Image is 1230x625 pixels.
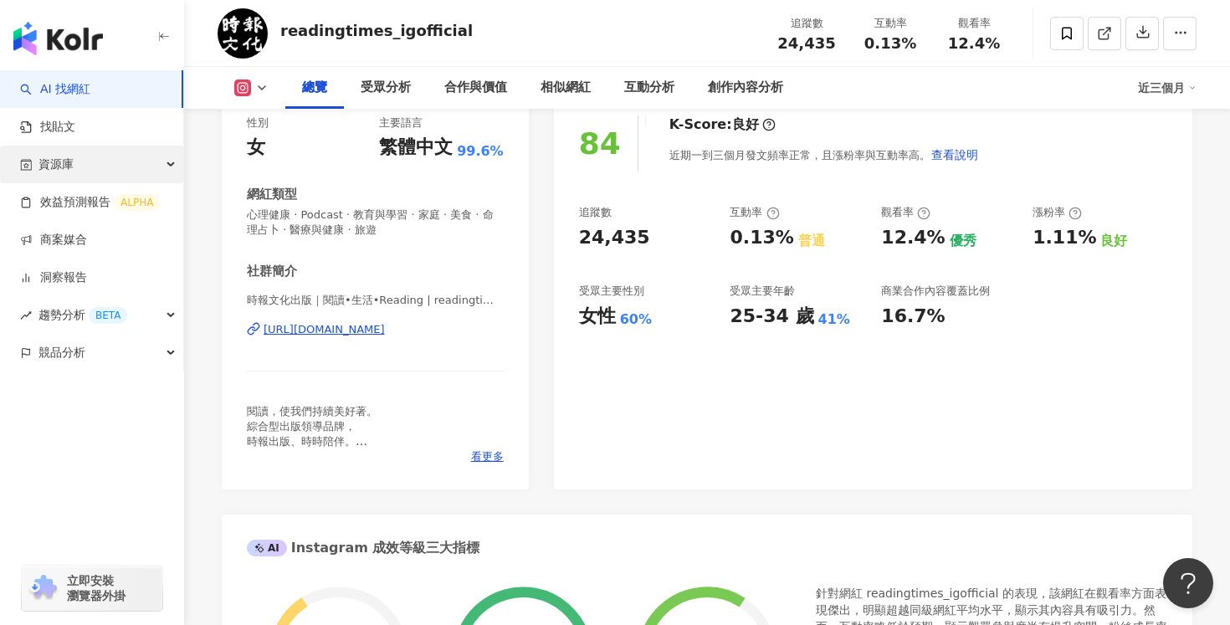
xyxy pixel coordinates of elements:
span: 心理健康 · Podcast · 教育與學習 · 家庭 · 美食 · 命理占卜 · 醫療與健康 · 旅遊 [247,207,504,238]
div: 合作與價值 [444,78,507,98]
div: 近期一到三個月發文頻率正常，且漲粉率與互動率高。 [669,138,979,172]
div: 互動分析 [624,78,674,98]
div: 互動率 [730,205,779,220]
div: 女性 [579,304,616,330]
div: 1.11% [1033,225,1096,251]
div: 漲粉率 [1033,205,1082,220]
div: 25-34 歲 [730,304,813,330]
div: 社群簡介 [247,263,297,280]
a: 洞察報告 [20,269,87,286]
span: rise [20,310,32,321]
iframe: Help Scout Beacon - Open [1163,558,1213,608]
div: K-Score : [669,115,776,134]
div: 近三個月 [1138,74,1197,101]
div: 12.4% [881,225,945,251]
span: 資源庫 [38,146,74,183]
span: 查看說明 [931,148,978,161]
span: 趨勢分析 [38,296,127,334]
span: 看更多 [471,449,504,464]
div: 良好 [732,115,759,134]
div: 受眾主要性別 [579,284,644,299]
div: 觀看率 [942,15,1006,32]
div: 總覽 [302,78,327,98]
a: [URL][DOMAIN_NAME] [247,322,504,337]
a: 找貼文 [20,119,75,136]
div: 性別 [247,115,269,131]
span: 立即安裝 瀏覽器外掛 [67,573,126,603]
div: BETA [89,307,127,324]
a: 效益預測報告ALPHA [20,194,160,211]
div: 女 [247,135,265,161]
div: 24,435 [579,225,650,251]
img: KOL Avatar [218,8,268,59]
div: 繁體中文 [379,135,453,161]
span: 競品分析 [38,334,85,371]
div: 相似網紅 [541,78,591,98]
div: AI [247,540,287,556]
div: 網紅類型 [247,186,297,203]
span: 0.13% [864,35,916,52]
div: 0.13% [730,225,793,251]
img: chrome extension [27,575,59,602]
img: logo [13,22,103,55]
div: 良好 [1100,232,1127,250]
div: 觀看率 [881,205,930,220]
div: readingtimes_igofficial [280,20,473,41]
div: 創作內容分析 [708,78,783,98]
button: 查看說明 [930,138,979,172]
a: chrome extension立即安裝 瀏覽器外掛 [22,566,162,611]
a: searchAI 找網紅 [20,81,90,98]
span: 24,435 [777,34,835,52]
div: 互動率 [858,15,922,32]
a: 商案媒合 [20,232,87,248]
span: 時報文化出版｜閱讀•生活•Reading | readingtimes_igofficial [247,293,504,308]
div: 受眾分析 [361,78,411,98]
div: 主要語言 [379,115,423,131]
div: 16.7% [881,304,945,330]
div: 商業合作內容覆蓋比例 [881,284,990,299]
div: Instagram 成效等級三大指標 [247,539,479,557]
div: 追蹤數 [579,205,612,220]
div: 普通 [798,232,825,250]
div: 60% [620,310,652,329]
div: 追蹤數 [775,15,838,32]
div: 41% [818,310,850,329]
div: 優秀 [950,232,976,250]
span: 12.4% [948,35,1000,52]
span: 閱讀，使我們持續美好著。 綜合型出版領導品牌， 時報出版、時時陪伴。 #時報出版 #時報文化 #閱讀 [247,405,390,464]
div: [URL][DOMAIN_NAME] [264,322,385,337]
div: 84 [579,126,621,161]
span: 99.6% [457,142,504,161]
div: 受眾主要年齡 [730,284,795,299]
